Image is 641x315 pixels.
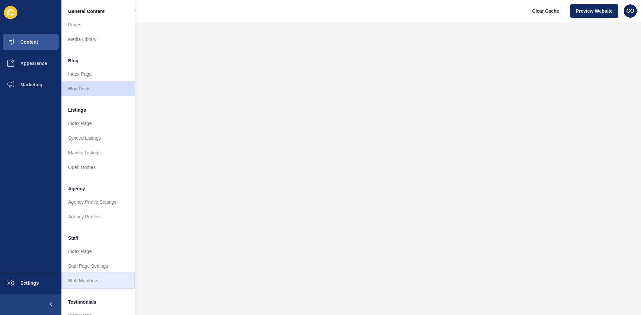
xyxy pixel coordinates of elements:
a: Agency Profile Settings [61,195,135,209]
span: Agency [68,185,85,192]
a: Media Library [61,32,135,47]
a: Pages [61,17,135,32]
span: Staff [68,235,78,241]
button: Preview Website [570,4,618,18]
span: Listings [68,107,86,113]
span: Blog [68,57,78,64]
span: General Content [68,8,104,15]
a: Staff Page Settings [61,259,135,273]
a: Agency Profiles [61,209,135,224]
a: Staff Members [61,273,135,288]
button: Clear Cache [526,4,565,18]
a: Manual Listings [61,145,135,160]
a: Index Page [61,116,135,131]
a: Index Page [61,67,135,81]
span: Testimonials [68,299,96,305]
a: Index Page [61,244,135,259]
span: Clear Cache [532,8,559,14]
span: Preview Website [576,8,613,14]
span: CO [626,8,634,14]
a: Blog Posts [61,81,135,96]
a: Open Homes [61,160,135,175]
a: Synced Listings [61,131,135,145]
